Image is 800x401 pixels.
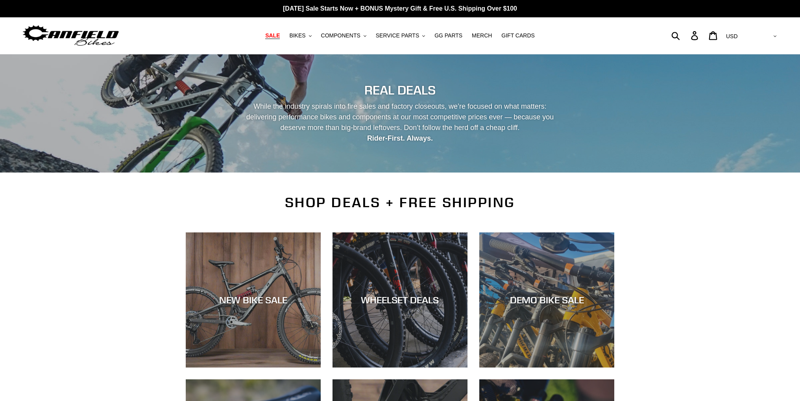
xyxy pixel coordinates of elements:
button: SERVICE PARTS [372,30,429,41]
a: SALE [261,30,284,41]
p: While the industry spirals into fire sales and factory closeouts, we’re focused on what matters: ... [239,101,561,144]
span: SALE [265,32,280,39]
a: MERCH [468,30,496,41]
a: GIFT CARDS [497,30,539,41]
span: BIKES [289,32,305,39]
div: WHEELSET DEALS [333,294,467,306]
div: DEMO BIKE SALE [479,294,614,306]
input: Search [676,27,696,44]
span: GG PARTS [434,32,462,39]
span: GIFT CARDS [501,32,535,39]
img: Canfield Bikes [22,23,120,48]
span: MERCH [472,32,492,39]
span: SERVICE PARTS [376,32,419,39]
a: WHEELSET DEALS [333,232,467,368]
button: BIKES [285,30,315,41]
h2: REAL DEALS [186,83,615,98]
button: COMPONENTS [317,30,370,41]
span: COMPONENTS [321,32,360,39]
h2: SHOP DEALS + FREE SHIPPING [186,194,615,211]
a: NEW BIKE SALE [186,232,321,368]
a: GG PARTS [430,30,466,41]
div: NEW BIKE SALE [186,294,321,306]
a: DEMO BIKE SALE [479,232,614,368]
strong: Rider-First. Always. [367,134,433,142]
